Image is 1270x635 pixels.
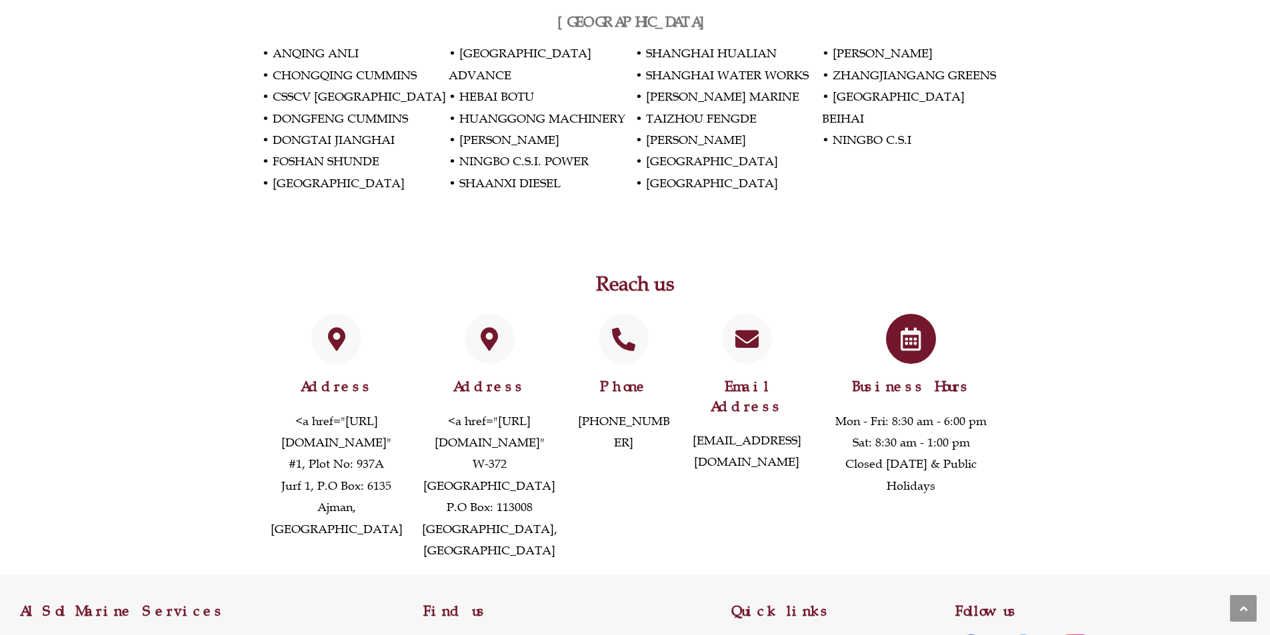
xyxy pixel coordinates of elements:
p: • ANQING ANLI • CHONGQING CUMMINS • CSSCV [GEOGRAPHIC_DATA] • DONGFENG CUMMINS • DONGTAI JIANGHAI... [262,43,1009,194]
a: Address [453,378,525,395]
a: Email Address [722,314,772,364]
p: <a href="[URL][DOMAIN_NAME]" #1, Plot No: 937A Jurf 1, P.O Box: 6135 Ajman, [GEOGRAPHIC_DATA] [269,410,405,540]
a: [EMAIL_ADDRESS][DOMAIN_NAME] [693,433,801,469]
h2: Reach us [262,274,1009,294]
p: Mon - Fri: 8:30 am - 6:00 pm Sat: 8:30 am - 1:00 pm Closed [DATE] & Public Holidays [821,410,1001,497]
a: Address [311,314,361,364]
a: [PHONE_NUMBER] [578,414,670,450]
a: Phone [599,314,649,364]
h2: [GEOGRAPHIC_DATA] [262,15,1009,29]
h2: Quick links [731,604,956,618]
a: Email Address [711,378,783,414]
a: Phone [600,378,648,395]
span: Business Hours [852,378,971,395]
a: Address [465,314,515,364]
p: <a href="[URL][DOMAIN_NAME]" W-372 [GEOGRAPHIC_DATA] P.O Box: 113008 [GEOGRAPHIC_DATA], [GEOGRAPH... [418,410,561,562]
a: Scroll to the top of the page [1230,595,1257,622]
h2: Find us [423,604,731,618]
h2: Follow us [955,604,1250,618]
a: Address [301,378,373,395]
h2: Al Sol Marine Services [20,604,423,618]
